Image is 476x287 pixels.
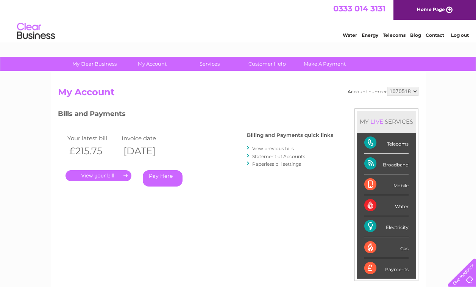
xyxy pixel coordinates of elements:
div: Telecoms [364,133,409,154]
div: Payments [364,258,409,279]
h3: Bills and Payments [58,108,333,122]
a: Telecoms [383,32,406,38]
a: Make A Payment [293,57,356,71]
a: Blog [410,32,421,38]
img: logo.png [17,20,55,43]
a: Energy [362,32,378,38]
a: . [66,170,131,181]
div: Mobile [364,174,409,195]
a: Services [178,57,241,71]
a: Statement of Accounts [252,154,305,159]
a: 0333 014 3131 [333,4,385,13]
div: Electricity [364,216,409,237]
a: Log out [451,32,469,38]
div: Clear Business is a trading name of Verastar Limited (registered in [GEOGRAPHIC_DATA] No. 3667643... [59,4,417,37]
th: £215.75 [66,143,120,159]
div: LIVE [369,118,385,125]
a: View previous bills [252,146,294,151]
a: Contact [426,32,444,38]
div: MY SERVICES [357,111,416,132]
h2: My Account [58,87,418,101]
a: Paperless bill settings [252,161,301,167]
a: My Account [121,57,183,71]
a: Pay Here [143,170,183,187]
td: Invoice date [120,133,174,143]
div: Water [364,195,409,216]
a: Customer Help [236,57,298,71]
div: Account number [348,87,418,96]
div: Gas [364,237,409,258]
h4: Billing and Payments quick links [247,132,333,138]
div: Broadband [364,154,409,174]
td: Your latest bill [66,133,120,143]
a: My Clear Business [63,57,126,71]
a: Water [343,32,357,38]
th: [DATE] [120,143,174,159]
